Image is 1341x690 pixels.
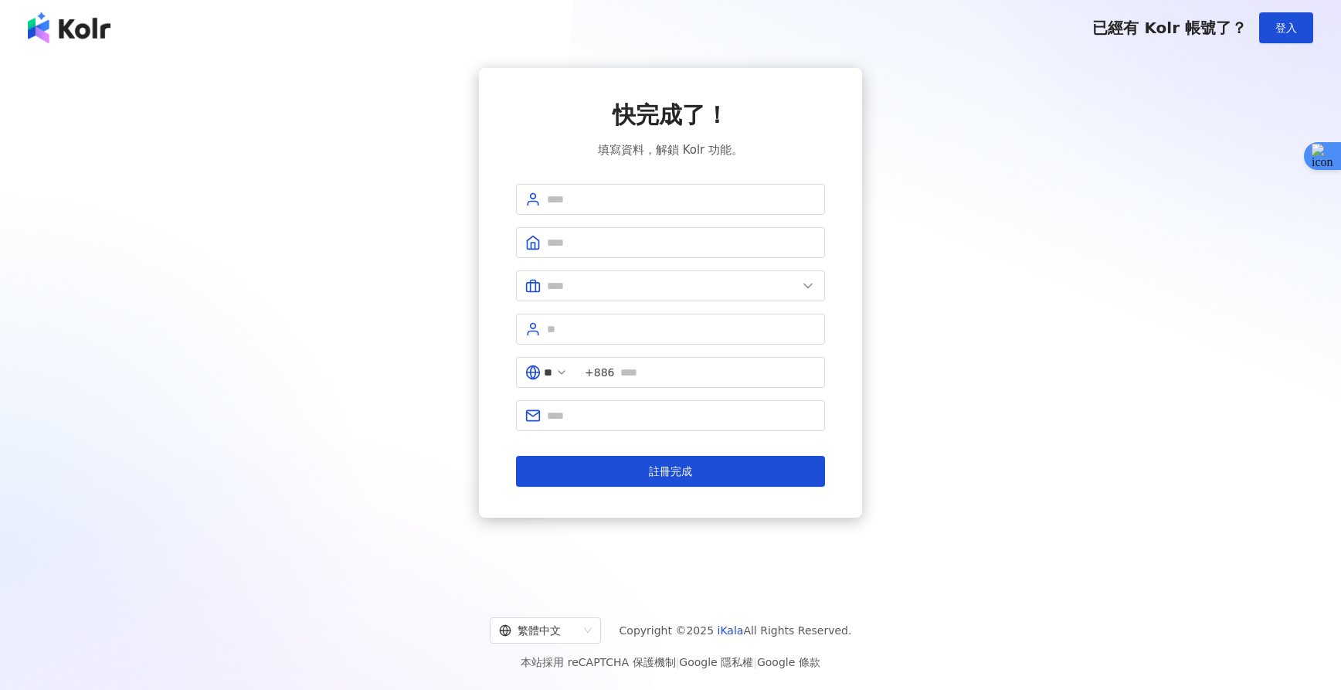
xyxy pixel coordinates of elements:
[1275,22,1297,34] span: 登入
[499,618,578,643] div: 繁體中文
[676,656,680,668] span: |
[516,456,825,487] button: 註冊完成
[1259,12,1313,43] button: 登入
[649,465,692,478] span: 註冊完成
[620,621,852,640] span: Copyright © 2025 All Rights Reserved.
[753,656,757,668] span: |
[613,99,728,131] span: 快完成了！
[585,364,614,381] span: +886
[28,12,110,43] img: logo
[718,624,744,637] a: iKala
[1092,19,1247,37] span: 已經有 Kolr 帳號了？
[679,656,753,668] a: Google 隱私權
[521,653,820,671] span: 本站採用 reCAPTCHA 保護機制
[757,656,820,668] a: Google 條款
[598,141,743,159] span: 填寫資料，解鎖 Kolr 功能。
